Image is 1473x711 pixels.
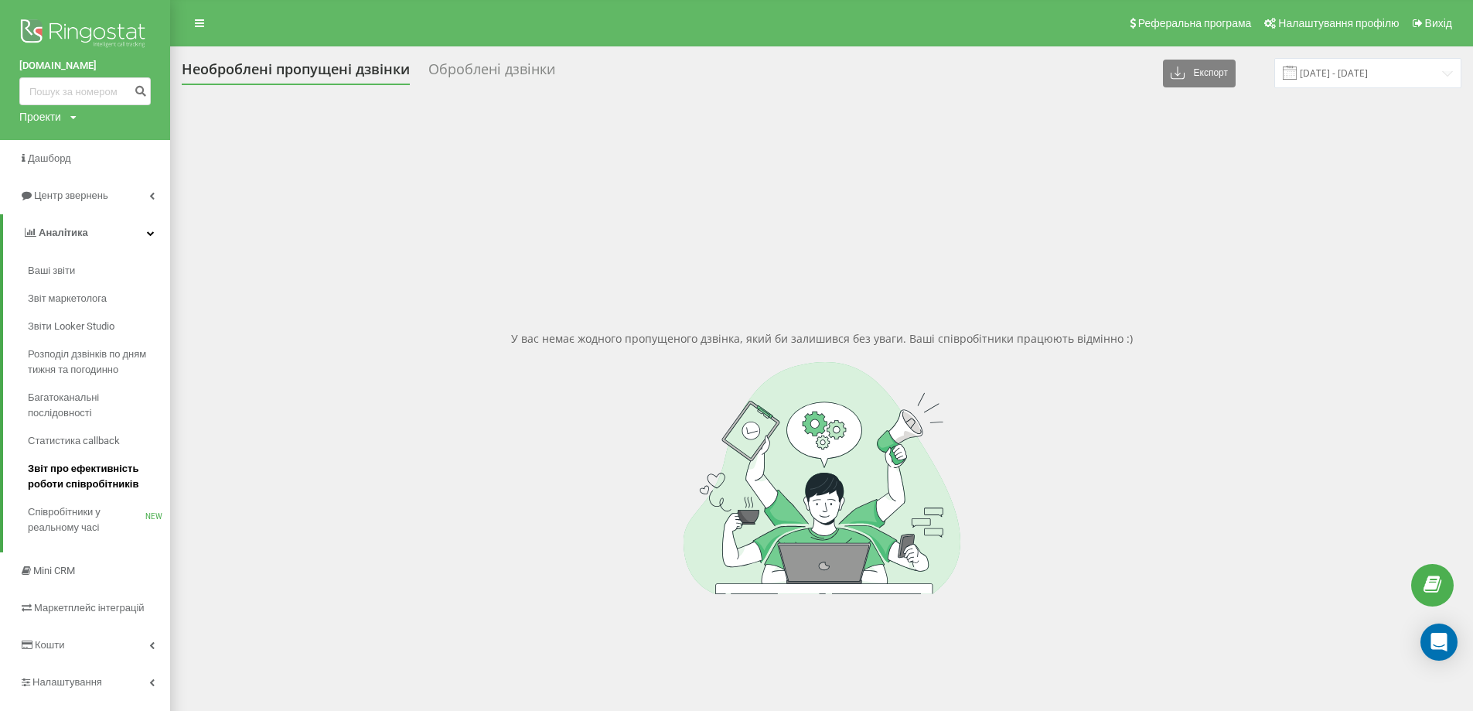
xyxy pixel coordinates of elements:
a: Статистика callback [28,427,170,455]
a: Розподіл дзвінків по дням тижня та погодинно [28,340,170,384]
a: [DOMAIN_NAME] [19,58,151,73]
input: Пошук за номером [19,77,151,105]
span: Центр звернень [34,190,108,201]
a: Багатоканальні послідовності [28,384,170,427]
a: Співробітники у реальному часіNEW [28,498,170,542]
a: Звіт маркетолога [28,285,170,313]
img: Ringostat logo [19,15,151,54]
span: Розподіл дзвінків по дням тижня та погодинно [28,347,162,378]
div: Open Intercom Messenger [1420,624,1458,661]
span: Реферальна програма [1138,17,1252,29]
div: Оброблені дзвінки [428,61,555,85]
span: Маркетплейс інтеграцій [34,602,145,614]
span: Багатоканальні послідовності [28,390,162,421]
span: Звіт про ефективність роботи співробітників [28,461,162,492]
span: Вихід [1425,17,1452,29]
span: Mini CRM [33,565,75,576]
span: Налаштування [32,676,102,688]
a: Звіти Looker Studio [28,313,170,340]
span: Співробітники у реальному часі [28,504,145,535]
a: Аналiтика [3,214,170,251]
a: Звіт про ефективність роботи співробітників [28,455,170,498]
span: Дашборд [28,152,71,164]
span: Статистика callback [28,433,120,449]
span: Аналiтика [39,227,88,238]
div: Проекти [19,109,61,125]
div: Необроблені пропущені дзвінки [182,61,410,85]
a: Ваші звіти [28,257,170,285]
span: Ваші звіти [28,263,75,279]
span: Звіт маркетолога [28,291,107,306]
span: Налаштування профілю [1278,17,1399,29]
span: Звіти Looker Studio [28,319,114,334]
span: Кошти [35,639,64,651]
button: Експорт [1163,60,1236,87]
